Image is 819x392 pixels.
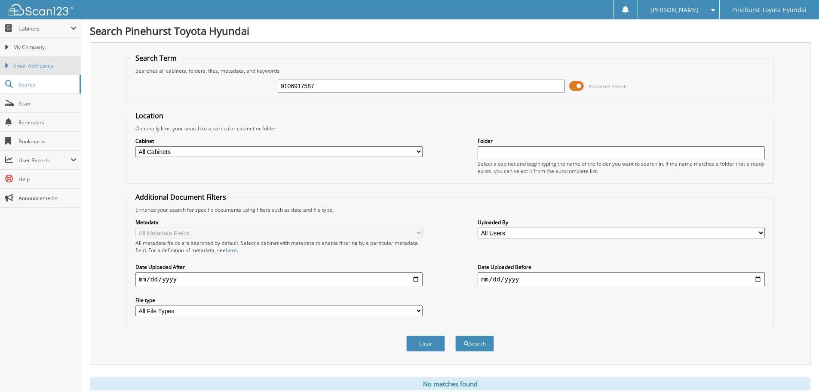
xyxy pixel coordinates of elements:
label: Date Uploaded After [135,263,423,271]
span: Reminders [18,119,77,126]
div: Enhance your search for specific documents using filters such as date and file type. [131,206,769,213]
iframe: Chat Widget [776,351,819,392]
div: Select a cabinet and begin typing the name of the folder you want to search in. If the name match... [478,160,765,175]
span: [PERSON_NAME] [650,7,699,12]
button: Search [455,336,494,352]
img: scan123-logo-white.svg [9,4,73,15]
input: start [135,272,423,286]
span: Email Addresses [13,62,77,70]
input: end [478,272,765,286]
div: Optionally limit your search to a particular cabinet or folder [131,125,769,132]
span: My Company [13,43,77,51]
label: Date Uploaded Before [478,263,765,271]
legend: Additional Document Filters [131,192,230,202]
span: Pinehurst Toyota Hyundai [732,7,807,12]
span: Announcements [18,194,77,202]
div: No matches found [90,377,810,390]
label: Metadata [135,219,423,226]
span: Bookmarks [18,138,77,145]
a: here [226,247,237,254]
label: File type [135,296,423,304]
span: Cabinets [18,25,71,32]
span: Help [18,176,77,183]
span: Advanced Search [589,83,627,90]
legend: Search Term [131,53,181,63]
span: User Reports [18,157,71,164]
button: Clear [406,336,445,352]
label: Cabinet [135,137,423,145]
h1: Search Pinehurst Toyota Hyundai [90,24,810,38]
label: Folder [478,137,765,145]
legend: Location [131,111,168,120]
span: Search [18,81,75,88]
span: Scan [18,100,77,107]
div: All metadata fields are searched by default. Select a cabinet with metadata to enable filtering b... [135,239,423,254]
label: Uploaded By [478,219,765,226]
div: Searches all cabinets, folders, files, metadata, and keywords [131,67,769,74]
